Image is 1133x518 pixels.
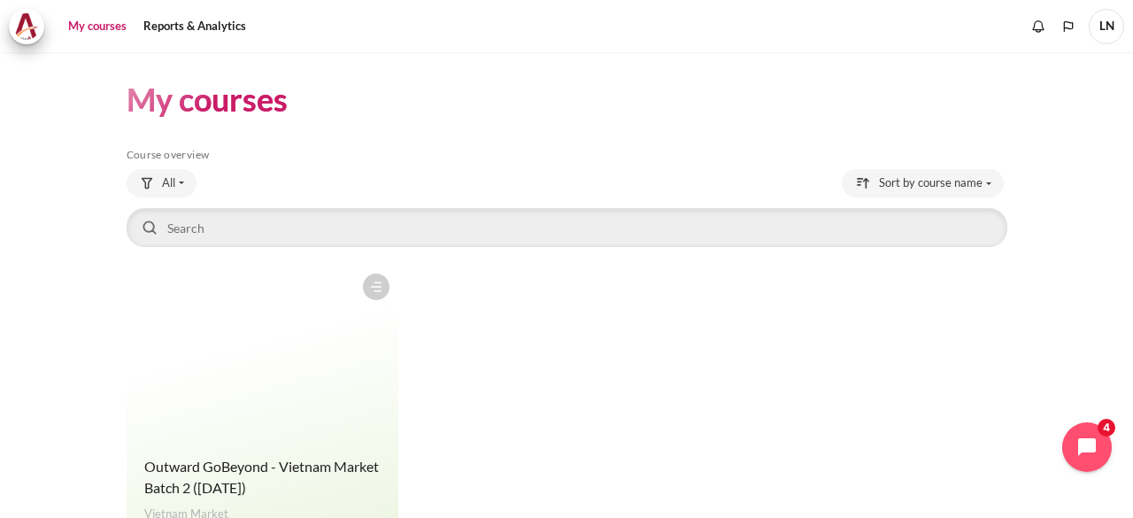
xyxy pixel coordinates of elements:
[1055,13,1082,40] button: Languages
[842,169,1004,197] button: Sorting drop-down menu
[162,174,175,192] span: All
[879,174,983,192] span: Sort by course name
[127,148,1007,162] h5: Course overview
[62,9,133,44] a: My courses
[14,13,39,40] img: Architeck
[127,169,1007,251] div: Course overview controls
[144,458,379,496] a: Outward GoBeyond - Vietnam Market Batch 2 ([DATE])
[127,79,288,120] h1: My courses
[1089,9,1124,44] a: User menu
[1025,13,1052,40] div: Show notification window with no new notifications
[137,9,252,44] a: Reports & Analytics
[127,208,1007,247] input: Search
[1089,9,1124,44] span: LN
[9,9,53,44] a: Architeck Architeck
[127,169,197,197] button: Grouping drop-down menu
